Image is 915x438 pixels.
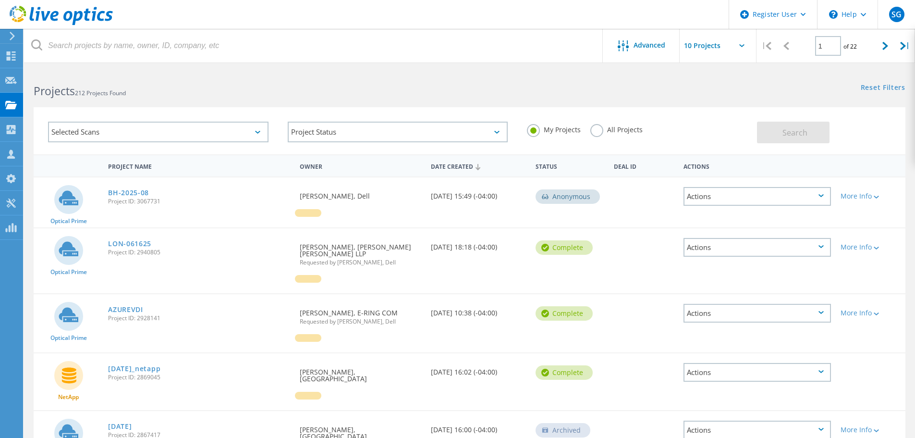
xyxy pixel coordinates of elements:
span: Project ID: 2928141 [108,315,290,321]
div: [PERSON_NAME], E-RING COM [295,294,426,334]
label: All Projects [590,124,643,133]
input: Search projects by name, owner, ID, company, etc [24,29,603,63]
div: More Info [841,426,901,433]
div: Complete [536,306,593,321]
a: Reset Filters [861,84,905,92]
div: Complete [536,240,593,255]
div: Actions [679,157,836,175]
div: More Info [841,244,901,250]
span: NetApp [58,394,79,400]
span: Requested by [PERSON_NAME], Dell [300,319,421,325]
span: Project ID: 2940805 [108,250,290,255]
span: Search [782,127,807,138]
div: Project Name [103,157,295,175]
b: Projects [34,83,75,99]
div: Status [531,157,609,175]
a: Live Optics Dashboard [10,20,113,27]
svg: \n [829,10,838,19]
div: More Info [841,193,901,200]
a: [DATE]_netapp [108,365,160,372]
span: Project ID: 2869045 [108,375,290,380]
div: Actions [683,238,831,257]
div: Date Created [426,157,531,175]
div: [DATE] 16:02 (-04:00) [426,353,531,385]
div: Actions [683,187,831,206]
button: Search [757,122,830,143]
div: | [895,29,915,63]
div: Archived [536,423,590,438]
div: | [756,29,776,63]
span: Project ID: 3067731 [108,199,290,204]
span: 212 Projects Found [75,89,126,97]
div: [DATE] 15:49 (-04:00) [426,177,531,209]
a: [DATE] [108,423,132,430]
div: [PERSON_NAME], [PERSON_NAME] [PERSON_NAME] LLP [295,228,426,275]
div: Owner [295,157,426,175]
div: [DATE] 18:18 (-04:00) [426,228,531,260]
div: [PERSON_NAME], [GEOGRAPHIC_DATA] [295,353,426,392]
div: Actions [683,304,831,323]
a: LON-061625 [108,240,151,247]
div: Anonymous [536,189,600,204]
span: Advanced [634,42,665,49]
div: [PERSON_NAME], Dell [295,177,426,209]
span: Requested by [PERSON_NAME], Dell [300,260,421,265]
a: AZUREVDI [108,306,143,313]
a: BH-2025-08 [108,189,149,196]
div: Selected Scans [48,122,268,142]
div: Actions [683,363,831,382]
div: [DATE] 10:38 (-04:00) [426,294,531,326]
div: Deal Id [609,157,679,175]
div: Project Status [288,122,508,142]
div: More Info [841,310,901,316]
span: Project ID: 2867417 [108,432,290,438]
div: Complete [536,365,593,380]
span: Optical Prime [50,269,87,275]
span: Optical Prime [50,335,87,341]
label: My Projects [527,124,581,133]
span: Optical Prime [50,218,87,224]
span: of 22 [843,42,857,50]
span: SG [891,11,902,18]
